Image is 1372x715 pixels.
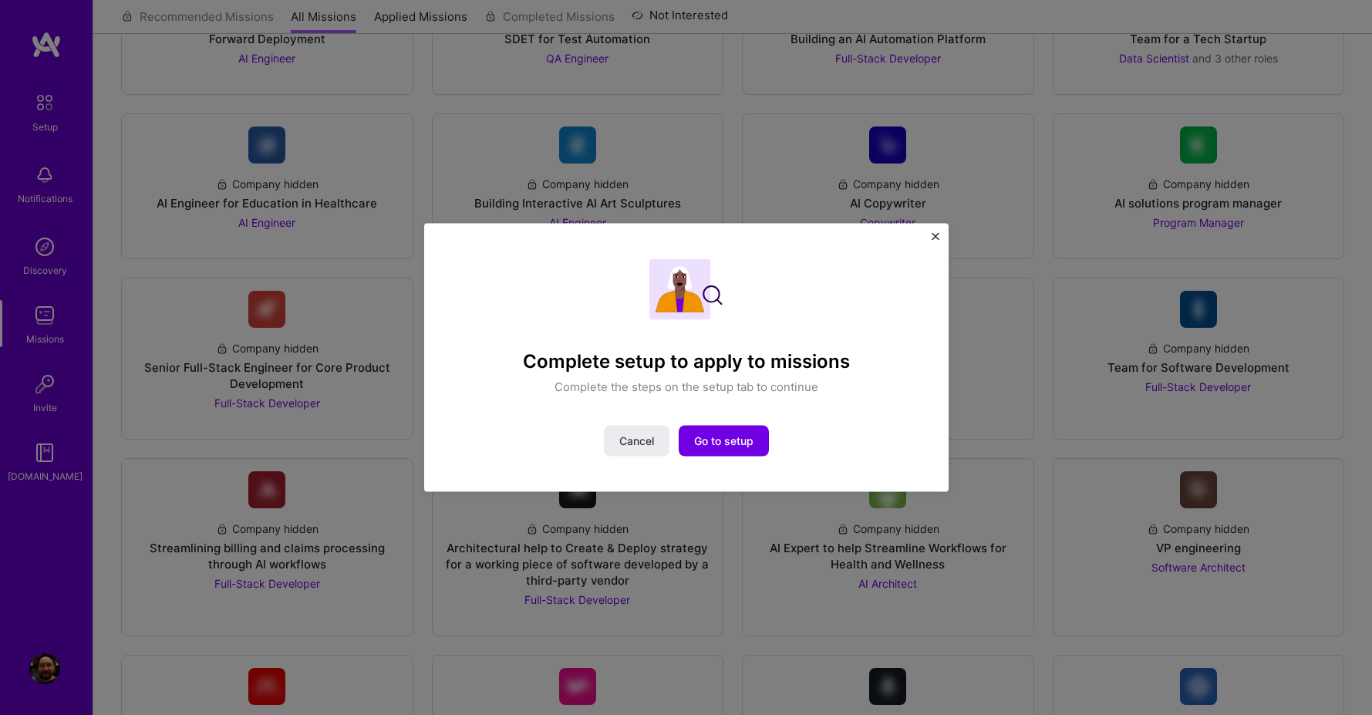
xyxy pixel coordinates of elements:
p: Complete the steps on the setup tab to continue [555,379,818,395]
button: Cancel [604,426,669,457]
button: Go to setup [679,426,769,457]
img: Complete setup illustration [649,258,723,319]
span: Go to setup [694,433,753,449]
button: Close [932,232,939,248]
span: Cancel [619,433,654,449]
h4: Complete setup to apply to missions [523,350,850,373]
